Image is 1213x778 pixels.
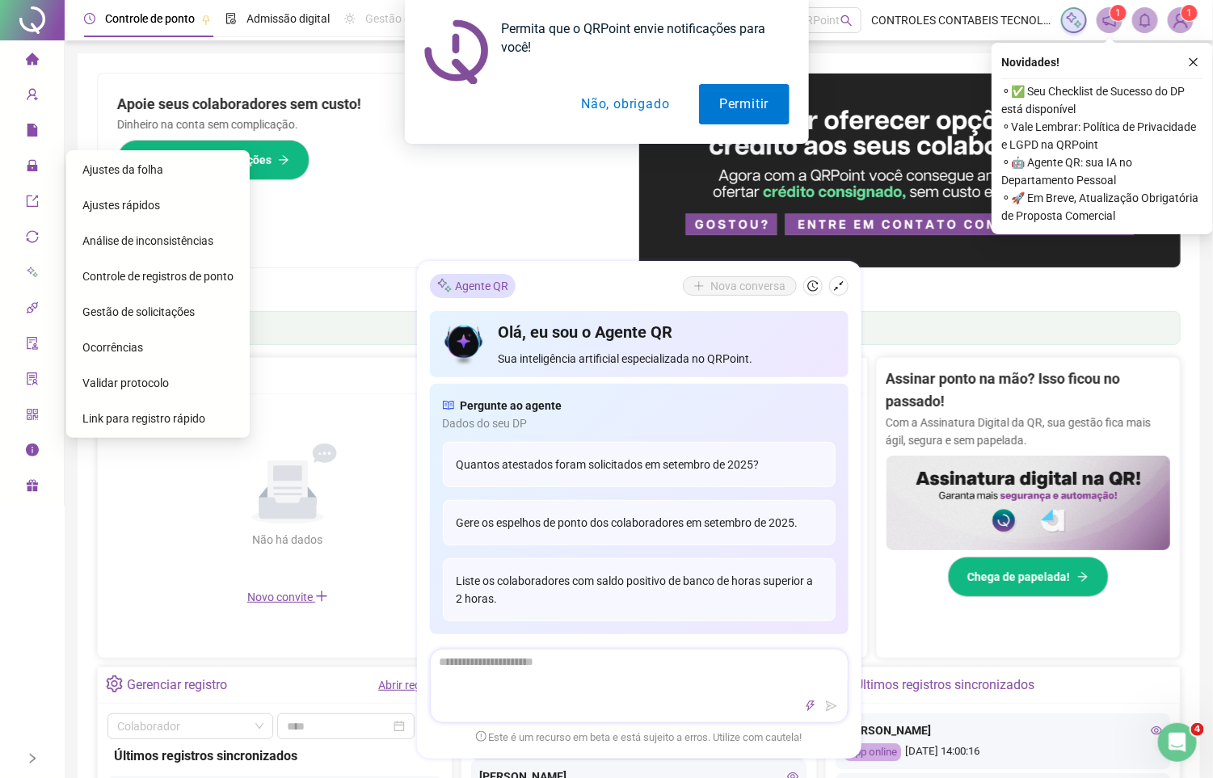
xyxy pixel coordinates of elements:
div: Gere os espelhos de ponto dos colaboradores em setembro de 2025. [443,500,836,545]
span: Link para registro rápido [82,412,205,425]
span: Pergunte ao agente [461,397,562,414]
span: plus [315,590,328,603]
span: qrcode [26,401,39,433]
h2: Assinar ponto na mão? Isso ficou no passado! [887,368,1170,414]
span: Este é um recurso em beta e está sujeito a erros. Utilize com cautela! [476,730,802,746]
div: Agente QR [430,274,516,298]
span: ⚬ 🚀 Em Breve, Atualização Obrigatória de Proposta Comercial [1001,189,1203,225]
span: gift [26,472,39,504]
span: exclamation-circle [476,731,486,742]
span: 4 [1191,723,1204,736]
iframe: Intercom live chat [1158,723,1197,762]
span: Validar protocolo [82,376,169,389]
img: sparkle-icon.fc2bf0ac1784a2077858766a79e2daf3.svg [436,277,453,294]
span: api [26,294,39,326]
img: banner%2Fa8ee1423-cce5-4ffa-a127-5a2d429cc7d8.png [639,74,1181,267]
img: notification icon [424,19,489,84]
span: shrink [833,280,844,292]
span: Análise de inconsistências [82,234,213,247]
span: arrow-right [1077,571,1089,582]
span: right [27,753,38,764]
span: Dados do seu DP [443,414,836,432]
span: setting [106,675,123,692]
img: icon [443,321,486,368]
span: audit [26,330,39,362]
div: Últimos registros sincronizados [855,671,1034,699]
img: banner%2F02c71560-61a6-44d4-94b9-c8ab97240462.png [887,456,1170,550]
div: Não há dados [213,531,362,549]
span: read [443,397,454,414]
span: solution [26,365,39,397]
span: Controle de registros de ponto [82,270,234,283]
span: Ajustes da folha [82,163,163,176]
button: Não, obrigado [561,84,689,124]
span: arrow-right [278,154,289,166]
div: Permita que o QRPoint envie notificações para você! [489,19,790,57]
span: lock [26,152,39,184]
button: Permitir [699,84,789,124]
span: Ajustes rápidos [82,199,160,212]
span: Chega de papelada! [968,568,1071,586]
div: Quantos atestados foram solicitados em setembro de 2025? [443,442,836,487]
div: Gerenciar registro [127,671,227,699]
span: history [807,280,819,292]
button: thunderbolt [801,696,820,716]
span: sync [26,223,39,255]
div: [DATE] 14:00:16 [844,743,1162,762]
span: Ocorrências [82,341,143,354]
button: Chega de papelada! [948,557,1109,597]
span: Sua inteligência artificial especializada no QRPoint. [498,350,835,368]
span: eye [1151,725,1162,736]
span: Gestão de solicitações [82,305,195,318]
div: [PERSON_NAME] [844,721,1162,739]
div: Liste os colaboradores com saldo positivo de banco de horas superior a 2 horas. [443,558,836,621]
span: Novo convite [247,591,328,603]
div: App online [844,743,901,762]
span: ⚬ 🤖 Agente QR: sua IA no Departamento Pessoal [1001,153,1203,189]
div: Últimos registros sincronizados [114,746,436,766]
p: Com a Assinatura Digital da QR, sua gestão fica mais ágil, segura e sem papelada. [887,414,1170,449]
span: info-circle [26,436,39,469]
h4: Olá, eu sou o Agente QR [498,321,835,343]
span: export [26,187,39,220]
button: send [822,696,841,716]
a: Abrir registro [378,679,444,692]
button: Nova conversa [683,276,797,296]
span: thunderbolt [805,700,816,712]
